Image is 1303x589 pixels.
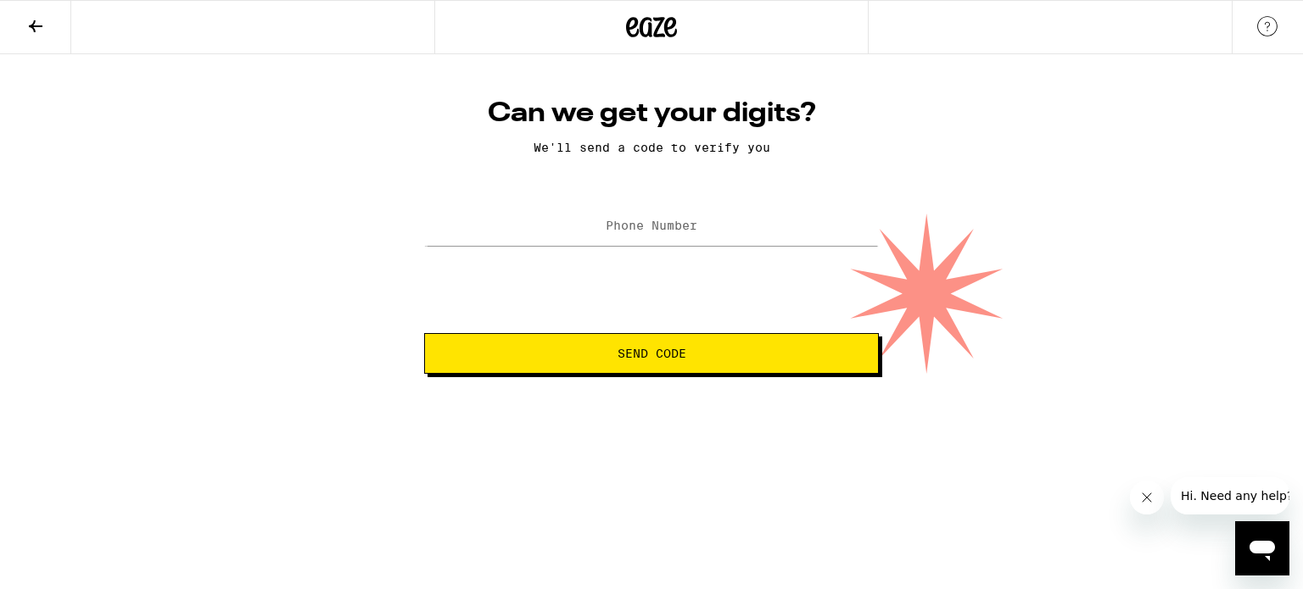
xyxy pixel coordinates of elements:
iframe: Message from company [1171,477,1289,514]
span: Send Code [618,347,686,359]
iframe: Close message [1130,481,1164,514]
input: Phone Number [424,208,879,246]
label: Phone Number [606,219,697,232]
iframe: Button to launch messaging window [1235,521,1289,575]
h1: Can we get your digits? [424,97,879,131]
span: Hi. Need any help? [10,12,122,25]
button: Send Code [424,333,879,374]
p: We'll send a code to verify you [424,141,879,154]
